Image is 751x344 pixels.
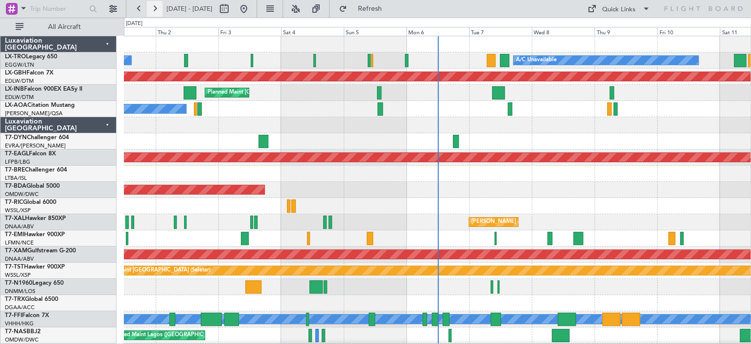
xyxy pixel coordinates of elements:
a: OMDW/DWC [5,336,39,344]
span: LX-AOA [5,102,27,108]
a: LX-TROLegacy 650 [5,54,57,60]
span: T7-BDA [5,183,26,189]
div: Planned Maint [GEOGRAPHIC_DATA] [208,85,301,100]
a: WSSL/XSP [5,271,31,279]
span: T7-N1960 [5,280,32,286]
span: T7-RIC [5,199,23,205]
a: DNMM/LOS [5,288,35,295]
a: LTBA/ISL [5,174,27,182]
span: Refresh [349,5,390,12]
button: Quick Links [583,1,655,17]
div: Fri 3 [218,27,281,36]
span: T7-BRE [5,167,25,173]
div: Sun 5 [344,27,406,36]
div: [PERSON_NAME] ([PERSON_NAME] Intl) [471,215,574,229]
span: LX-TRO [5,54,26,60]
span: LX-GBH [5,70,26,76]
a: DGAA/ACC [5,304,35,311]
a: T7-RICGlobal 6000 [5,199,56,205]
span: T7-EAGL [5,151,29,157]
a: [PERSON_NAME]/QSA [5,110,63,117]
div: Fri 10 [657,27,720,36]
div: A/C Unavailable [516,53,557,68]
span: T7-EMI [5,232,24,238]
a: WSSL/XSP [5,207,31,214]
span: [DATE] - [DATE] [166,4,212,13]
a: DNAA/ABV [5,255,34,263]
span: All Aircraft [25,24,103,30]
div: Wed 1 [93,27,156,36]
a: T7-DYNChallenger 604 [5,135,69,141]
a: T7-EMIHawker 900XP [5,232,65,238]
button: Refresh [334,1,393,17]
a: T7-BDAGlobal 5000 [5,183,60,189]
span: T7-DYN [5,135,27,141]
button: All Aircraft [11,19,106,35]
div: Unplanned Maint Lagos ([GEOGRAPHIC_DATA][PERSON_NAME]) [103,328,268,343]
a: LFPB/LBG [5,158,30,166]
span: T7-TRX [5,296,25,302]
a: OMDW/DWC [5,191,39,198]
span: T7-TST [5,264,24,270]
div: [DATE] [126,20,142,28]
a: T7-EAGLFalcon 8X [5,151,56,157]
a: DNAA/ABV [5,223,34,230]
a: LX-INBFalcon 900EX EASy II [5,86,82,92]
a: LFMN/NCE [5,239,34,246]
a: LX-AOACitation Mustang [5,102,75,108]
div: Thu 2 [156,27,218,36]
div: Planned Maint [GEOGRAPHIC_DATA] (Seletar) [95,263,211,278]
span: T7-XAL [5,216,25,221]
div: Quick Links [602,5,635,15]
a: T7-XAMGulfstream G-200 [5,248,76,254]
a: T7-N1960Legacy 650 [5,280,64,286]
a: EVRA/[PERSON_NAME] [5,142,66,149]
a: VHHH/HKG [5,320,34,327]
input: Trip Number [30,1,86,16]
a: T7-NASBBJ2 [5,329,41,335]
span: LX-INB [5,86,24,92]
a: T7-TSTHawker 900XP [5,264,65,270]
div: Mon 6 [406,27,469,36]
a: T7-FFIFalcon 7X [5,313,49,319]
a: T7-BREChallenger 604 [5,167,67,173]
div: Tue 7 [469,27,532,36]
span: T7-FFI [5,313,22,319]
a: T7-TRXGlobal 6500 [5,296,58,302]
a: LX-GBHFalcon 7X [5,70,53,76]
a: T7-XALHawker 850XP [5,216,66,221]
span: T7-XAM [5,248,27,254]
a: EDLW/DTM [5,77,34,85]
a: EDLW/DTM [5,94,34,101]
div: Thu 9 [594,27,657,36]
a: EGGW/LTN [5,61,34,69]
span: T7-NAS [5,329,26,335]
div: Wed 8 [532,27,594,36]
div: Sat 4 [281,27,344,36]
